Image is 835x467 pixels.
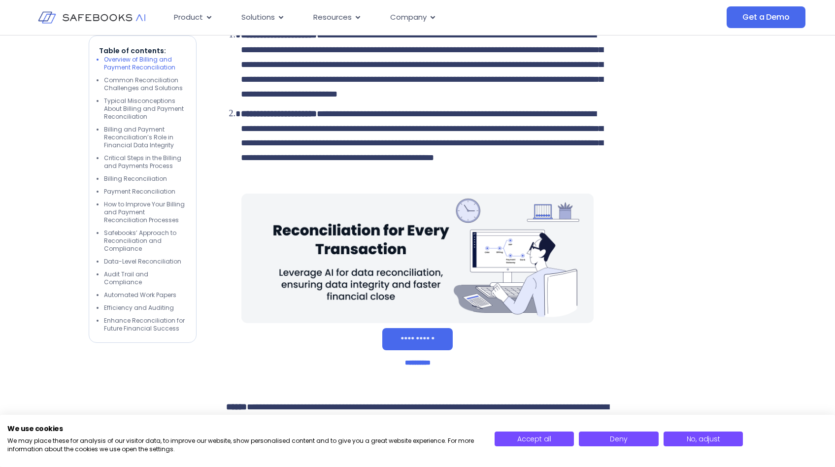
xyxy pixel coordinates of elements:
h2: We use cookies [7,424,480,433]
li: Automated Work Papers [104,291,187,299]
span: Deny [610,434,627,444]
span: Get a Demo [742,12,789,22]
li: Enhance Reconciliation for Future Financial Success [104,316,187,332]
li: Overview of Billing and Payment Reconciliation [104,55,187,71]
li: Typical Misconceptions About Billing and Payment Reconciliation [104,97,187,120]
button: Adjust cookie preferences [664,432,743,446]
button: Deny all cookies [579,432,659,446]
span: Resources [313,12,352,23]
span: Product [174,12,203,23]
li: Payment Reconciliation [104,187,187,195]
li: Data-Level Reconciliation [104,257,187,265]
li: Critical Steps in the Billing and Payments Process [104,154,187,169]
li: Common Reconciliation Challenges and Solutions [104,76,187,92]
li: Billing and Payment Reconciliation’s Role in Financial Data Integrity [104,125,187,149]
li: Efficiency and Auditing [104,303,187,311]
li: Safebooks’ Approach to Reconciliation and Compliance [104,229,187,252]
span: Accept all [517,434,551,444]
li: How to Improve Your Billing and Payment Reconciliation Processes [104,200,187,224]
li: Billing Reconciliation [104,174,187,182]
div: Menu Toggle [166,8,628,27]
span: Company [390,12,427,23]
span: Solutions [241,12,275,23]
a: Get a Demo [727,6,805,28]
span: No, adjust [687,434,720,444]
nav: Menu [166,8,628,27]
li: Audit Trail and Compliance [104,270,187,286]
p: We may place these for analysis of our visitor data, to improve our website, show personalised co... [7,437,480,454]
p: Table of contents: [99,45,187,55]
button: Accept all cookies [495,432,574,446]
